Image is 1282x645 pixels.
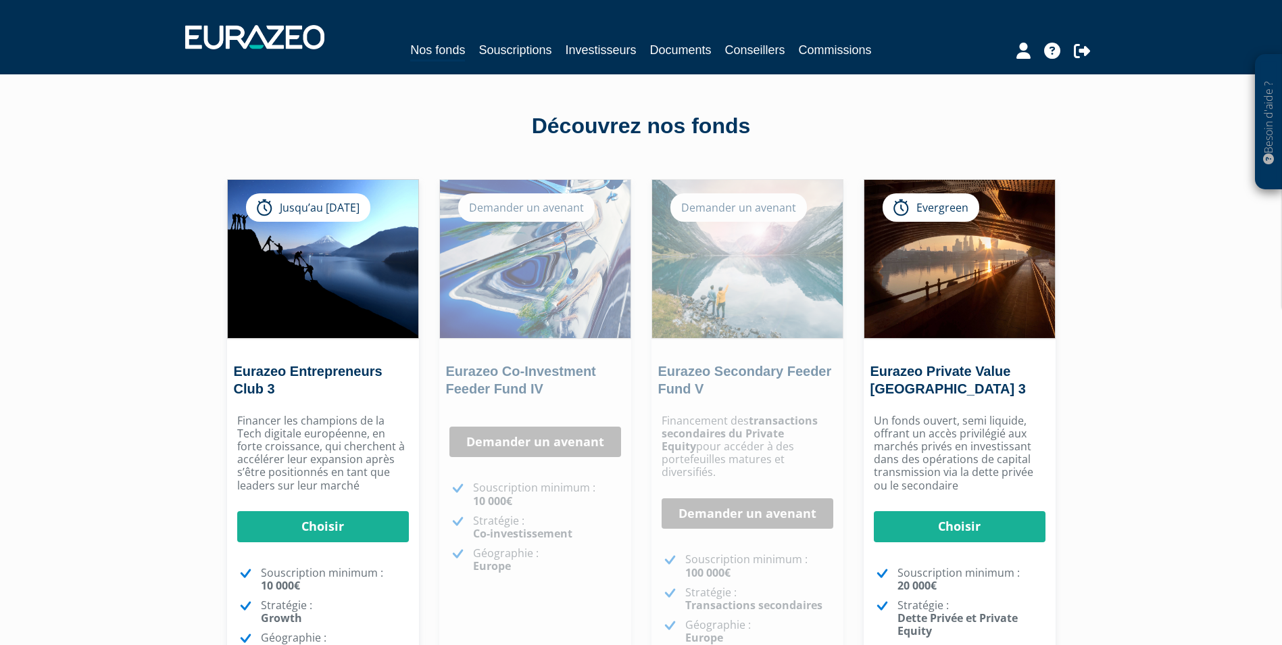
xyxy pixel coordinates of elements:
[685,630,723,645] strong: Europe
[473,526,572,541] strong: Co-investissement
[685,586,833,612] p: Stratégie :
[473,481,621,507] p: Souscription minimum :
[897,599,1045,638] p: Stratégie :
[478,41,551,59] a: Souscriptions
[446,364,596,396] a: Eurazeo Co-Investment Feeder Fund IV
[685,565,731,580] strong: 100 000€
[228,180,418,338] img: Eurazeo Entrepreneurs Club 3
[449,427,621,458] a: Demander un avenant
[870,364,1026,396] a: Eurazeo Private Value [GEOGRAPHIC_DATA] 3
[261,599,409,625] p: Stratégie :
[725,41,785,59] a: Conseillers
[256,111,1027,142] div: Découvrez nos fonds
[1261,62,1277,183] p: Besoin d'aide ?
[473,558,511,573] strong: Europe
[458,193,595,222] div: Demander un avenant
[662,414,833,479] p: Financement des pour accéder à des portefeuilles matures et diversifiés.
[658,364,832,396] a: Eurazeo Secondary Feeder Fund V
[473,494,512,508] strong: 10 000€
[473,515,621,540] p: Stratégie :
[237,414,409,492] p: Financer les champions de la Tech digitale européenne, en forte croissance, qui cherchent à accél...
[440,180,631,338] img: Eurazeo Co-Investment Feeder Fund IV
[685,598,822,613] strong: Transactions secondaires
[662,498,833,529] a: Demander un avenant
[799,41,872,59] a: Commissions
[874,511,1045,542] a: Choisir
[864,180,1055,338] img: Eurazeo Private Value Europe 3
[652,180,843,338] img: Eurazeo Secondary Feeder Fund V
[897,578,937,593] strong: 20 000€
[897,611,1018,638] strong: Dette Privée et Private Equity
[685,619,833,644] p: Géographie :
[234,364,383,396] a: Eurazeo Entrepreneurs Club 3
[473,547,621,573] p: Géographie :
[883,193,979,222] div: Evergreen
[670,193,807,222] div: Demander un avenant
[874,414,1045,492] p: Un fonds ouvert, semi liquide, offrant un accès privilégié aux marchés privés en investissant dan...
[662,413,818,454] strong: transactions secondaires du Private Equity
[410,41,465,62] a: Nos fonds
[685,553,833,579] p: Souscription minimum :
[246,193,370,222] div: Jusqu’au [DATE]
[565,41,636,59] a: Investisseurs
[261,567,409,592] p: Souscription minimum :
[650,41,712,59] a: Documents
[185,25,324,49] img: 1732889491-logotype_eurazeo_blanc_rvb.png
[897,567,1045,592] p: Souscription minimum :
[261,611,302,625] strong: Growth
[261,578,300,593] strong: 10 000€
[237,511,409,542] a: Choisir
